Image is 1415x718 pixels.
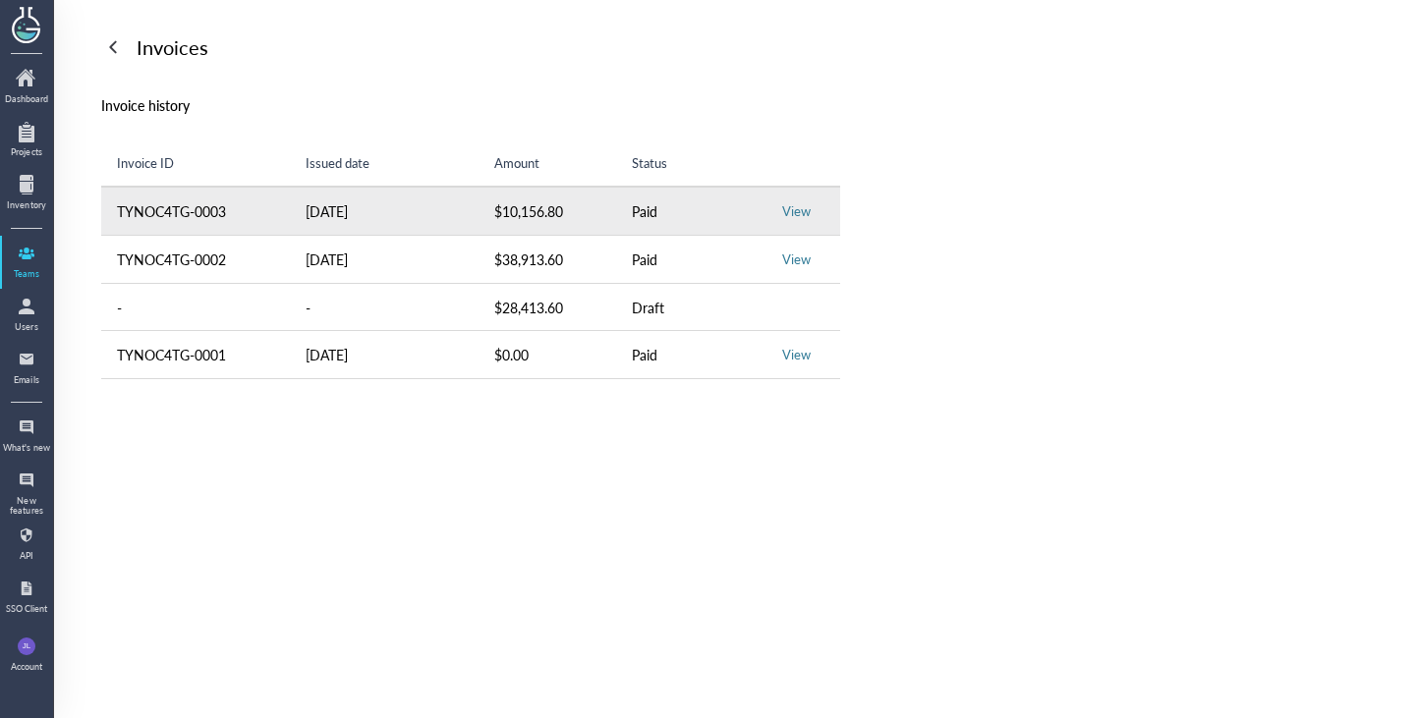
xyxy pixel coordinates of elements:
[782,202,811,220] span: View
[479,236,616,284] td: $38,913.60
[782,346,811,363] span: View
[616,236,754,284] td: Paid
[101,187,290,236] td: TYNOC4TG-0003
[2,116,51,165] a: Projects
[101,284,290,331] td: -
[2,551,51,561] div: API
[290,187,479,236] td: [DATE]
[2,63,51,112] a: Dashboard
[101,94,1376,116] div: Invoice history
[2,496,51,517] div: New features
[11,662,42,672] div: Account
[2,200,51,210] div: Inventory
[2,375,51,385] div: Emails
[137,31,208,63] div: Invoices
[479,187,616,236] td: $10,156.80
[23,637,30,655] span: JL
[632,153,667,172] span: Status
[2,443,51,453] div: What's new
[2,269,51,279] div: Teams
[494,153,539,172] span: Amount
[2,412,51,461] a: What's new
[2,520,51,569] a: API
[778,248,815,271] button: View
[306,153,369,172] span: Issued date
[782,250,811,268] span: View
[2,344,51,393] a: Emails
[2,94,51,104] div: Dashboard
[616,331,754,379] td: Paid
[290,284,479,331] td: -
[479,331,616,379] td: $0.00
[2,169,51,218] a: Inventory
[778,199,815,223] button: View
[2,604,51,614] div: SSO Client
[778,343,815,366] button: View
[2,238,51,287] a: Teams
[2,573,51,622] a: SSO Client
[2,322,51,332] div: Users
[479,284,616,331] td: $28,413.60
[101,236,290,284] td: TYNOC4TG-0002
[290,331,479,379] td: [DATE]
[2,291,51,340] a: Users
[2,147,51,157] div: Projects
[2,465,51,516] a: New features
[616,187,754,236] td: Paid
[290,236,479,284] td: [DATE]
[616,284,754,331] td: Draft
[101,331,290,379] td: TYNOC4TG-0001
[117,153,174,172] span: Invoice ID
